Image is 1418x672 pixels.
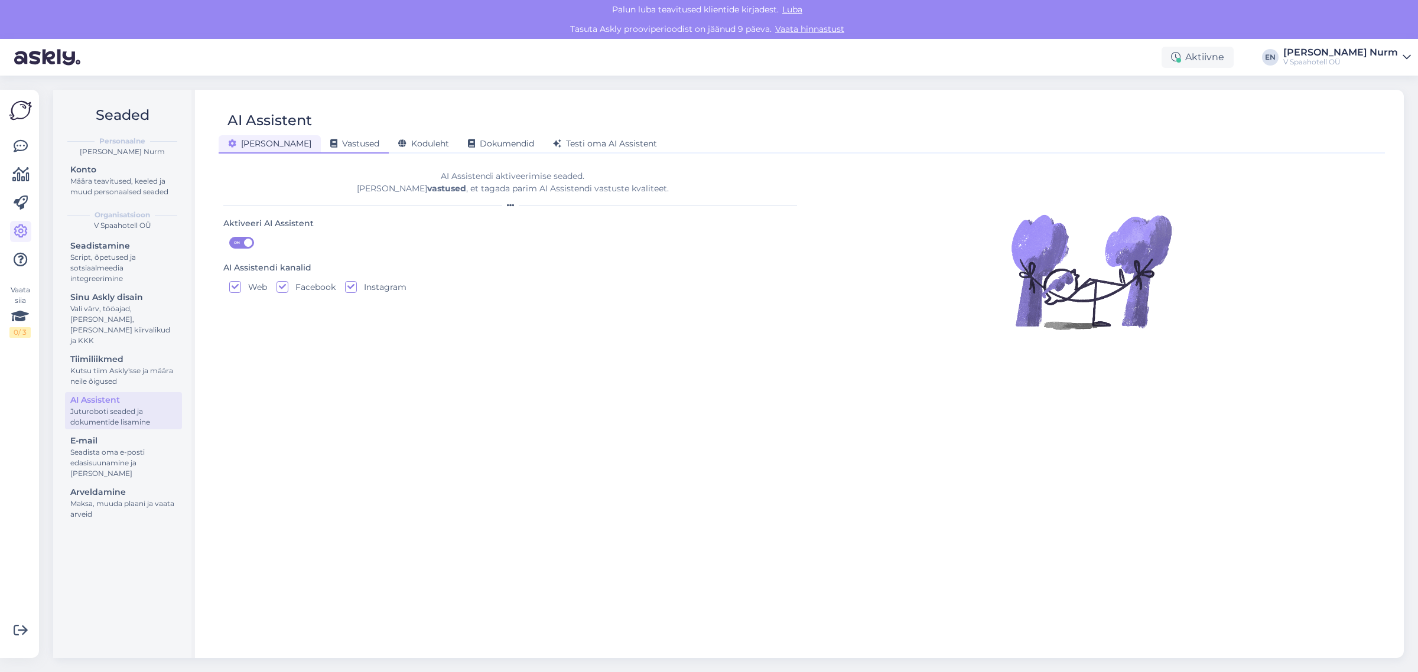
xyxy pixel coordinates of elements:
[288,281,336,293] label: Facebook
[70,252,177,284] div: Script, õpetused ja sotsiaalmeedia integreerimine
[779,4,806,15] span: Luba
[1262,49,1279,66] div: EN
[99,136,145,146] b: Personaalne
[9,285,31,338] div: Vaata siia
[70,353,177,366] div: Tiimiliikmed
[70,164,177,176] div: Konto
[65,484,182,521] a: ArveldamineMaksa, muuda plaani ja vaata arveid
[70,240,177,252] div: Seadistamine
[65,351,182,389] a: TiimiliikmedKutsu tiim Askly'sse ja määra neile õigused
[227,109,312,132] div: AI Assistent
[70,406,177,428] div: Juturoboti seaded ja dokumentide lisamine
[65,289,182,348] a: Sinu Askly disainVali värv, tööajad, [PERSON_NAME], [PERSON_NAME] kiirvalikud ja KKK
[223,170,802,195] div: AI Assistendi aktiveerimise seaded. [PERSON_NAME] , et tagada parim AI Assistendi vastuste kvalit...
[65,392,182,429] a: AI AssistentJuturoboti seaded ja dokumentide lisamine
[70,304,177,346] div: Vali värv, tööajad, [PERSON_NAME], [PERSON_NAME] kiirvalikud ja KKK
[1283,48,1411,67] a: [PERSON_NAME] NurmV Spaahotell OÜ
[70,486,177,498] div: Arveldamine
[70,176,177,197] div: Määra teavitused, keeled ja muud personaalsed seaded
[65,162,182,199] a: KontoMäära teavitused, keeled ja muud personaalsed seaded
[63,146,182,157] div: [PERSON_NAME] Nurm
[553,138,657,149] span: Testi oma AI Assistent
[223,262,311,275] div: AI Assistendi kanalid
[70,291,177,304] div: Sinu Askly disain
[63,104,182,126] h2: Seaded
[357,281,406,293] label: Instagram
[70,435,177,447] div: E-mail
[70,498,177,520] div: Maksa, muuda plaani ja vaata arveid
[95,210,150,220] b: Organisatsioon
[241,281,267,293] label: Web
[427,183,466,194] b: vastused
[70,447,177,479] div: Seadista oma e-posti edasisuunamine ja [PERSON_NAME]
[330,138,379,149] span: Vastused
[63,220,182,231] div: V Spaahotell OÜ
[65,238,182,286] a: SeadistamineScript, õpetused ja sotsiaalmeedia integreerimine
[9,327,31,338] div: 0 / 3
[1283,48,1398,57] div: [PERSON_NAME] Nurm
[1009,189,1174,354] img: Illustration
[228,138,311,149] span: [PERSON_NAME]
[223,217,314,230] div: Aktiveeri AI Assistent
[1283,57,1398,67] div: V Spaahotell OÜ
[9,99,32,122] img: Askly Logo
[1162,47,1234,68] div: Aktiivne
[230,237,244,248] span: ON
[70,394,177,406] div: AI Assistent
[398,138,449,149] span: Koduleht
[65,433,182,481] a: E-mailSeadista oma e-posti edasisuunamine ja [PERSON_NAME]
[772,24,848,34] a: Vaata hinnastust
[70,366,177,387] div: Kutsu tiim Askly'sse ja määra neile õigused
[468,138,534,149] span: Dokumendid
